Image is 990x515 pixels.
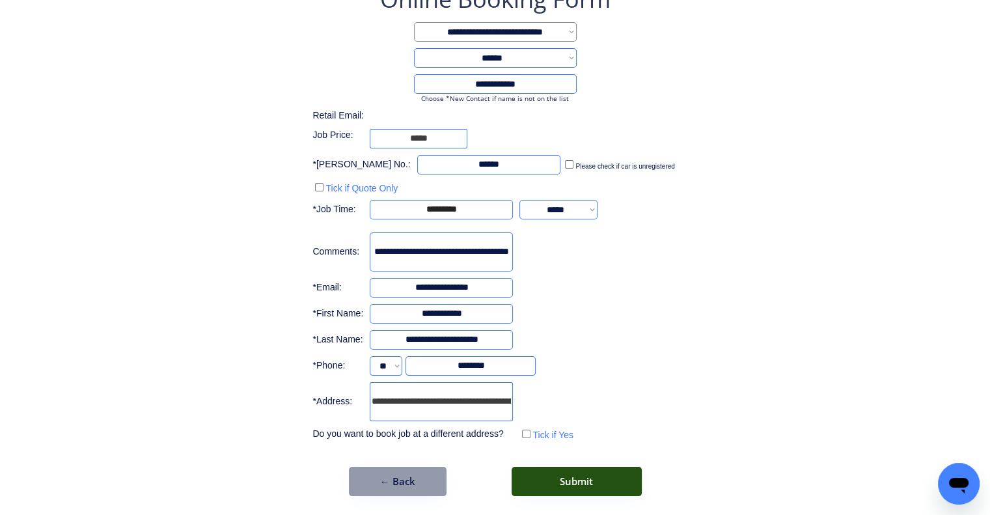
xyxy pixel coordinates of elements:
div: Retail Email: [312,109,378,122]
div: *Address: [312,395,363,408]
div: *[PERSON_NAME] No.: [312,158,410,171]
div: *First Name: [312,307,363,320]
label: Please check if car is unregistered [575,163,674,170]
iframe: Button to launch messaging window [938,463,980,505]
button: ← Back [349,467,447,496]
label: Tick if Quote Only [325,183,398,193]
div: *Job Time: [312,203,363,216]
button: Submit [512,467,642,496]
div: *Phone: [312,359,363,372]
div: Job Price: [312,129,363,142]
div: *Last Name: [312,333,363,346]
div: Comments: [312,245,363,258]
div: Choose *New Contact if name is not on the list [414,94,577,103]
div: Do you want to book job at a different address? [312,428,513,441]
div: *Email: [312,281,363,294]
label: Tick if Yes [532,430,573,440]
